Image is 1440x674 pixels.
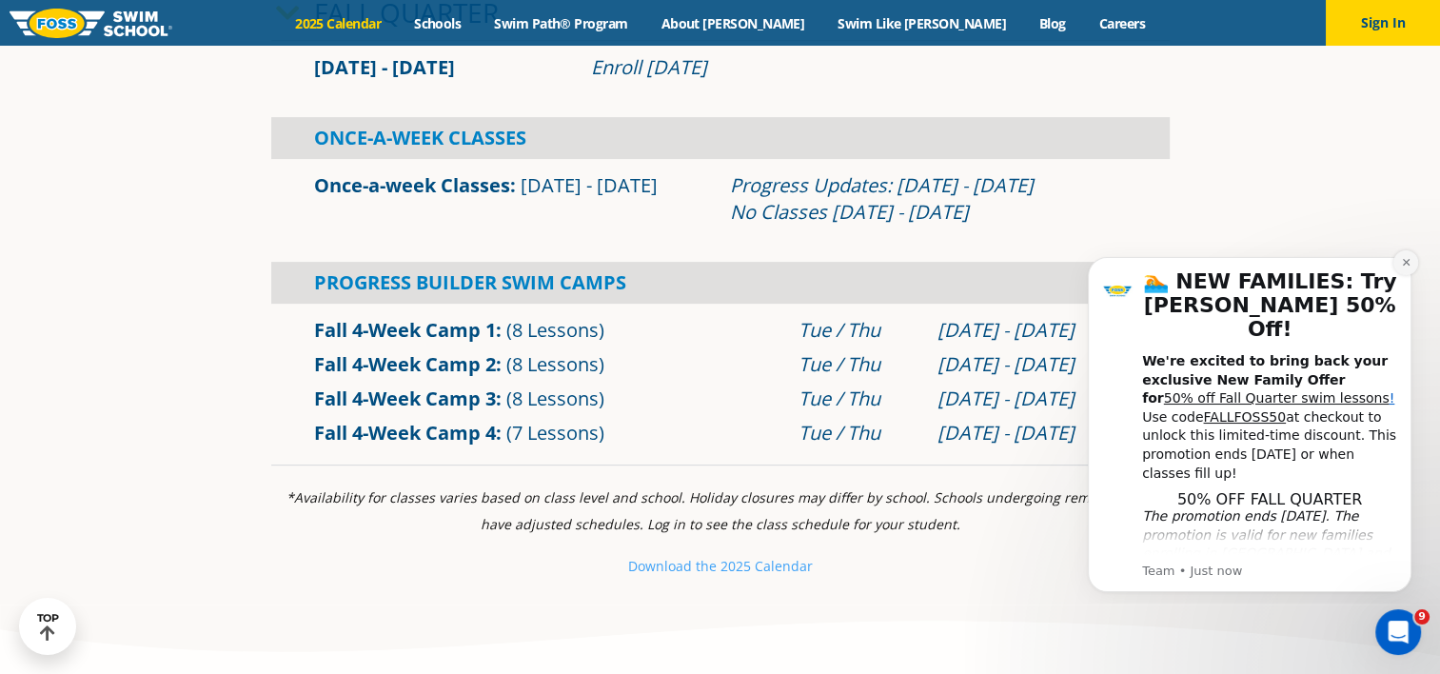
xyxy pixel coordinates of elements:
div: [DATE] - [DATE] [937,420,1127,446]
span: 9 [1414,609,1430,624]
a: Fall 4-Week Camp 1 [314,317,496,343]
a: 2025 Calendar [279,14,398,32]
a: Swim Path® Program [478,14,644,32]
img: FOSS Swim School Logo [10,9,172,38]
i: The promotion ends [DATE]. The promotion is valid for new families enrolling in [GEOGRAPHIC_DATA]... [83,268,338,507]
div: TOP [37,612,59,642]
div: Progress Updates: [DATE] - [DATE] No Classes [DATE] - [DATE] [730,172,1127,226]
div: [DATE] - [DATE] [937,386,1127,412]
small: e 2025 Calendar [709,557,813,575]
span: (8 Lessons) [506,386,604,411]
div: Once-A-Week Classes [271,117,1170,159]
div: Progress Builder Swim Camps [271,262,1170,304]
p: Message from Team, sent Just now [83,323,338,340]
i: *Availability for classes varies based on class level and school. Holiday closures may differ by ... [286,488,1154,533]
div: Enroll [DATE] [591,54,1127,81]
a: About [PERSON_NAME] [644,14,821,32]
iframe: Intercom notifications message [1059,240,1440,604]
a: Schools [398,14,478,32]
a: Download the 2025 Calendar [628,557,813,575]
iframe: Intercom live chat [1375,609,1421,655]
a: Fall 4-Week Camp 3 [314,386,496,411]
a: Blog [1022,14,1082,32]
div: Tue / Thu [799,351,918,378]
div: Tue / Thu [799,420,918,446]
a: Careers [1082,14,1161,32]
span: [DATE] - [DATE] [521,172,658,198]
small: Download th [628,557,709,575]
span: (8 Lessons) [506,317,604,343]
span: (8 Lessons) [506,351,604,377]
div: [DATE] - [DATE] [937,351,1127,378]
span: [DATE] - [DATE] [314,54,455,80]
a: Fall 4-Week Camp 2 [314,351,496,377]
a: Once-a-week Classes [314,172,510,198]
div: Tue / Thu [799,317,918,344]
div: Tue / Thu [799,386,918,412]
div: [DATE] - [DATE] [937,317,1127,344]
a: Fall 4-Week Camp 4 [314,420,496,446]
a: Swim Like [PERSON_NAME] [821,14,1023,32]
button: Dismiss notification [334,10,359,35]
span: (7 Lessons) [506,420,604,446]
